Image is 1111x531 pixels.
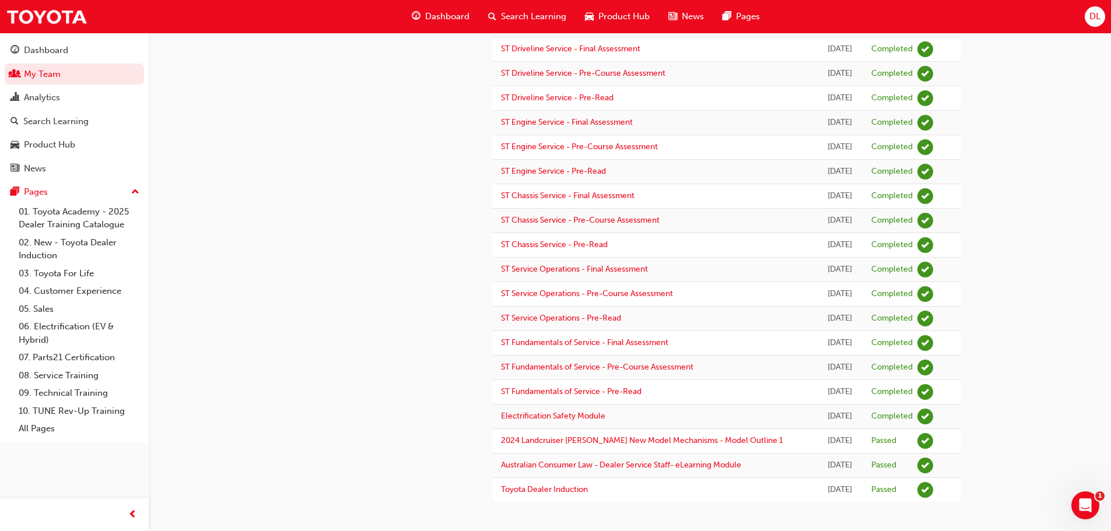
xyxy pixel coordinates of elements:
[917,433,933,449] span: learningRecordVerb_PASS-icon
[5,40,144,61] a: Dashboard
[128,508,137,522] span: prev-icon
[5,111,144,132] a: Search Learning
[736,10,760,23] span: Pages
[826,459,854,472] div: Fri May 16 2025 14:39:14 GMT+1000 (Australian Eastern Standard Time)
[871,386,913,398] div: Completed
[1085,6,1105,27] button: DL
[5,37,144,181] button: DashboardMy TeamAnalyticsSearch LearningProduct HubNews
[402,5,479,29] a: guage-iconDashboard
[501,484,588,494] a: Toyota Dealer Induction
[501,10,566,23] span: Search Learning
[871,313,913,324] div: Completed
[501,460,741,470] a: Australian Consumer Law - Dealer Service Staff- eLearning Module
[412,9,420,24] span: guage-icon
[10,93,19,103] span: chart-icon
[871,435,896,446] div: Passed
[871,68,913,79] div: Completed
[10,140,19,150] span: car-icon
[501,289,673,298] a: ST Service Operations - Pre-Course Assessment
[917,311,933,326] span: learningRecordVerb_COMPLETE-icon
[713,5,769,29] a: pages-iconPages
[501,435,783,445] a: 2024 Landcruiser [PERSON_NAME] New Model Mechanisms - Model Outline 1
[598,10,650,23] span: Product Hub
[479,5,576,29] a: search-iconSearch Learning
[14,349,144,367] a: 07. Parts21 Certification
[826,312,854,325] div: Tue May 20 2025 21:26:39 GMT+1000 (Australian Eastern Standard Time)
[826,189,854,203] div: Sat May 24 2025 21:39:54 GMT+1000 (Australian Eastern Standard Time)
[871,117,913,128] div: Completed
[24,185,48,199] div: Pages
[14,282,144,300] a: 04. Customer Experience
[1071,491,1099,519] iframe: Intercom live chat
[131,185,139,200] span: up-icon
[871,93,913,104] div: Completed
[24,162,46,175] div: News
[826,263,854,276] div: Fri May 23 2025 23:34:03 GMT+1000 (Australian Eastern Standard Time)
[10,45,19,56] span: guage-icon
[871,362,913,373] div: Completed
[14,367,144,385] a: 08. Service Training
[5,158,144,180] a: News
[24,91,60,104] div: Analytics
[826,336,854,350] div: Mon May 19 2025 16:21:42 GMT+1000 (Australian Eastern Standard Time)
[14,203,144,234] a: 01. Toyota Academy - 2025 Dealer Training Catalogue
[14,384,144,402] a: 09. Technical Training
[501,337,668,347] a: ST Fundamentals of Service - Final Assessment
[871,264,913,275] div: Completed
[501,362,693,372] a: ST Fundamentals of Service - Pre-Course Assessment
[501,166,606,176] a: ST Engine Service - Pre-Read
[6,3,87,30] img: Trak
[5,87,144,108] a: Analytics
[917,213,933,228] span: learningRecordVerb_COMPLETE-icon
[501,191,635,201] a: ST Chassis Service - Final Assessment
[871,215,913,226] div: Completed
[501,215,660,225] a: ST Chassis Service - Pre-Course Assessment
[871,411,913,422] div: Completed
[425,10,469,23] span: Dashboard
[871,484,896,495] div: Passed
[917,335,933,351] span: learningRecordVerb_COMPLETE-icon
[917,262,933,277] span: learningRecordVerb_COMPLETE-icon
[871,191,913,202] div: Completed
[10,69,19,80] span: people-icon
[826,238,854,252] div: Sat May 24 2025 21:15:59 GMT+1000 (Australian Eastern Standard Time)
[826,92,854,105] div: Sun May 25 2025 21:32:44 GMT+1000 (Australian Eastern Standard Time)
[826,385,854,399] div: Mon May 19 2025 15:42:33 GMT+1000 (Australian Eastern Standard Time)
[5,181,144,203] button: Pages
[917,139,933,155] span: learningRecordVerb_COMPLETE-icon
[501,44,640,54] a: ST Driveline Service - Final Assessment
[826,410,854,423] div: Fri May 16 2025 20:32:52 GMT+1000 (Australian Eastern Standard Time)
[871,142,913,153] div: Completed
[501,93,614,103] a: ST Driveline Service - Pre-Read
[659,5,713,29] a: news-iconNews
[14,420,144,438] a: All Pages
[917,164,933,180] span: learningRecordVerb_COMPLETE-icon
[917,384,933,400] span: learningRecordVerb_COMPLETE-icon
[501,68,665,78] a: ST Driveline Service - Pre-Course Assessment
[826,43,854,56] div: Sun May 25 2025 22:22:55 GMT+1000 (Australian Eastern Standard Time)
[14,234,144,265] a: 02. New - Toyota Dealer Induction
[10,187,19,198] span: pages-icon
[826,287,854,301] div: Fri May 23 2025 23:01:39 GMT+1000 (Australian Eastern Standard Time)
[668,9,677,24] span: news-icon
[501,411,605,421] a: Electrification Safety Module
[871,166,913,177] div: Completed
[14,402,144,420] a: 10. TUNE Rev-Up Training
[501,386,642,396] a: ST Fundamentals of Service - Pre-Read
[917,409,933,424] span: learningRecordVerb_COMPLETE-icon
[826,165,854,178] div: Sat May 24 2025 21:40:57 GMT+1000 (Australian Eastern Standard Time)
[24,44,68,57] div: Dashboard
[501,264,648,274] a: ST Service Operations - Final Assessment
[917,66,933,82] span: learningRecordVerb_COMPLETE-icon
[1095,491,1105,501] span: 1
[917,115,933,131] span: learningRecordVerb_COMPLETE-icon
[826,434,854,448] div: Fri May 16 2025 19:50:30 GMT+1000 (Australian Eastern Standard Time)
[585,9,594,24] span: car-icon
[826,214,854,227] div: Sat May 24 2025 21:25:56 GMT+1000 (Australian Eastern Standard Time)
[723,9,731,24] span: pages-icon
[14,300,144,318] a: 05. Sales
[14,318,144,349] a: 06. Electrification (EV & Hybrid)
[871,289,913,300] div: Completed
